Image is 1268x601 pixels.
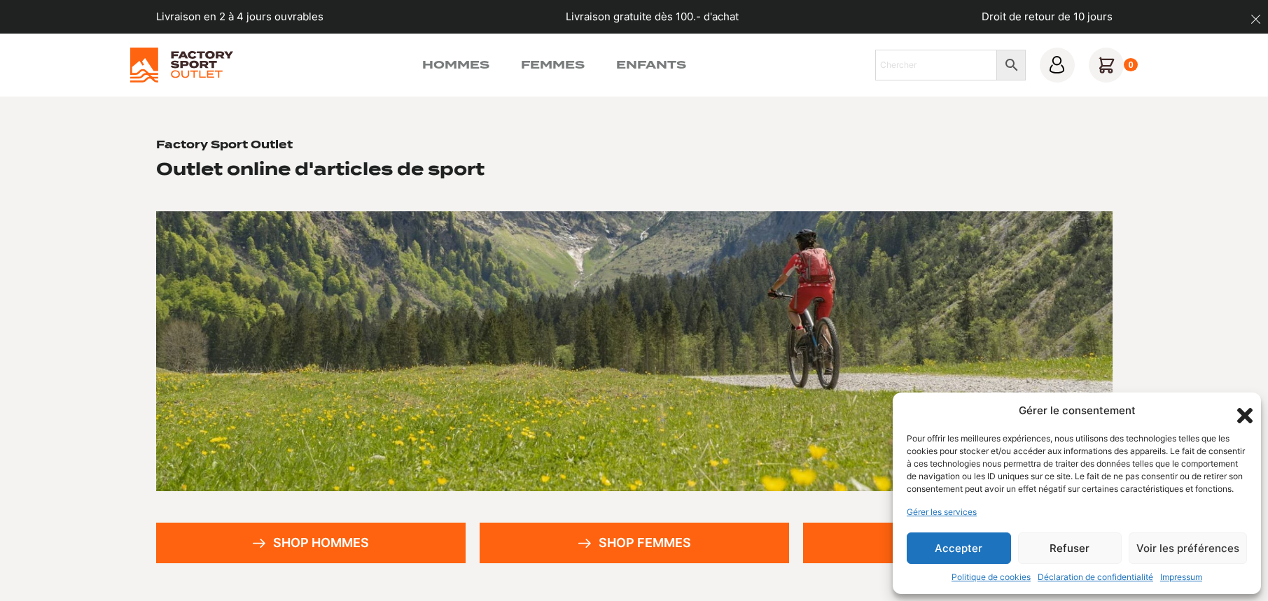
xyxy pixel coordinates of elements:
img: Factory Sport Outlet [130,48,233,83]
div: Fermer la boîte de dialogue [1233,404,1247,418]
a: Impressum [1160,571,1202,584]
h2: Outlet online d'articles de sport [156,158,485,180]
a: Déclaration de confidentialité [1038,571,1153,584]
div: Gérer le consentement [1019,403,1136,419]
input: Chercher [875,50,997,80]
a: Politique de cookies [952,571,1031,584]
p: Livraison en 2 à 4 jours ouvrables [156,9,323,25]
button: Accepter [907,532,1011,564]
p: Livraison gratuite dès 100.- d'achat [566,9,739,25]
a: Shop hommes [156,523,466,563]
a: Enfants [616,57,686,73]
a: Gérer les services [907,506,977,518]
a: Femmes [521,57,585,73]
button: Refuser [1018,532,1122,564]
h1: Factory Sport Outlet [156,139,293,153]
div: Pour offrir les meilleures expériences, nous utilisons des technologies telles que les cookies po... [907,432,1246,495]
a: Hommes [422,57,489,73]
a: Shop enfants [803,523,1113,563]
button: dismiss [1243,7,1268,31]
p: Droit de retour de 10 jours [982,9,1113,25]
button: Voir les préférences [1129,532,1247,564]
div: 0 [1124,58,1138,72]
a: Shop femmes [480,523,789,563]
